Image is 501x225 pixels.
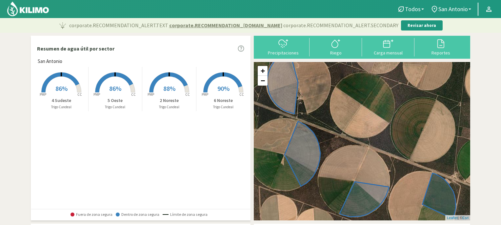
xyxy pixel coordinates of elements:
[89,104,142,110] p: Trigo Candeal
[217,84,230,92] span: 90%
[142,104,196,110] p: Trigo Candeal
[142,97,196,104] p: 2 Noreste
[311,51,360,55] div: Riego
[163,212,208,217] span: Límite de zona segura
[257,38,310,55] button: Precipitaciones
[148,92,154,97] tspan: PMP
[438,6,468,12] span: San Antonio
[258,76,268,86] a: Zoom out
[196,97,250,104] p: 6 Noreste
[93,92,100,97] tspan: PMP
[196,104,250,110] p: Trigo Candeal
[77,92,82,97] tspan: CC
[116,212,159,217] span: Dentro de zona segura
[445,215,470,221] div: | ©
[416,51,465,55] div: Reportes
[364,51,412,55] div: Carga mensual
[362,38,414,55] button: Carga mensual
[7,1,50,17] img: Kilimo
[163,84,175,92] span: 88%
[109,84,121,92] span: 86%
[70,212,112,217] span: Fuera de zona segura
[34,104,88,110] p: Trigo Candeal
[283,21,398,29] span: corporate.RECOMMENDATION_ALERT.SECONDARY
[239,92,244,97] tspan: CC
[40,92,46,97] tspan: PMP
[69,21,398,29] p: corporate.RECOMMENDATION_ALERT.TEXT
[89,97,142,104] p: 5 Oeste
[258,66,268,76] a: Zoom in
[401,20,443,31] button: Revisar ahora
[405,6,421,12] span: Todos
[55,84,68,92] span: 86%
[447,216,458,220] a: Leaflet
[37,45,114,52] p: Resumen de agua útil por sector
[34,97,88,104] p: 4 Sudeste
[202,92,208,97] tspan: PMP
[38,58,62,65] span: San Antonio
[310,38,362,55] button: Riego
[259,51,308,55] div: Precipitaciones
[414,38,467,55] button: Reportes
[408,22,436,29] p: Revisar ahora
[462,216,469,220] a: Esri
[131,92,136,97] tspan: CC
[185,92,190,97] tspan: CC
[169,21,282,29] span: corporate.RECOMMENDATION_[DOMAIN_NAME]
